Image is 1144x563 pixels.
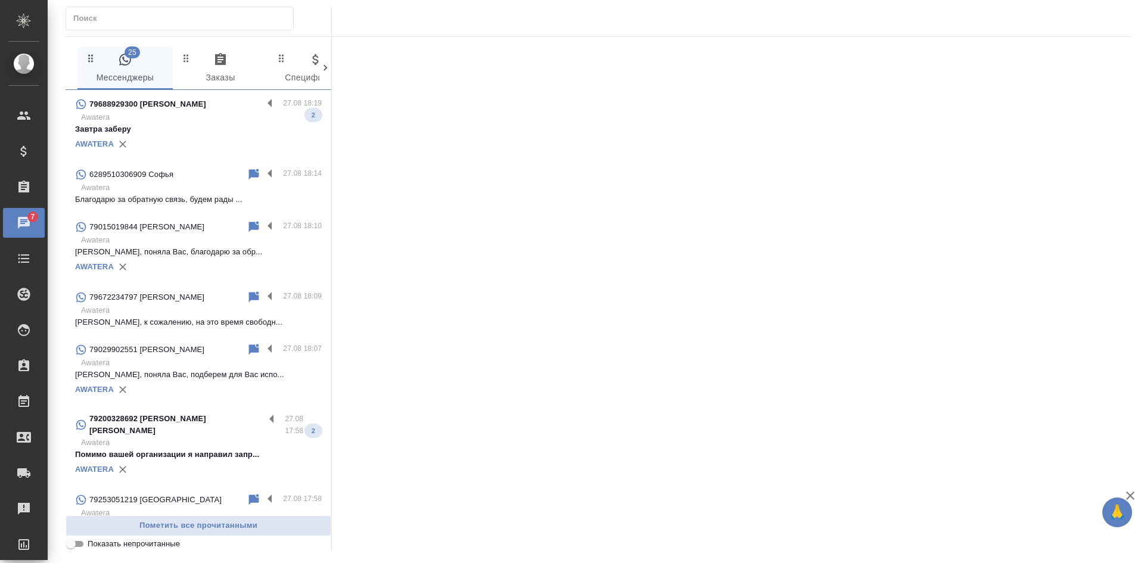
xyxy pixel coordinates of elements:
[283,290,322,302] p: 27.08 18:09
[75,262,114,271] a: AWATERA
[81,507,322,519] p: Awatera
[89,494,222,506] p: 79253051219 [GEOGRAPHIC_DATA]
[283,343,322,354] p: 27.08 18:07
[114,461,132,478] button: Удалить привязку
[66,90,331,160] div: 79688929300 [PERSON_NAME]27.08 18:19AwateraЗавтра заберу2AWATERA
[89,98,206,110] p: 79688929300 [PERSON_NAME]
[66,486,331,538] div: 79253051219 [GEOGRAPHIC_DATA]27.08 17:58Awatera[PERSON_NAME], спасибо, ожидаем
[114,381,132,399] button: Удалить привязку
[89,413,265,437] p: 79200328692 [PERSON_NAME] [PERSON_NAME]
[75,246,322,258] p: [PERSON_NAME], поняла Вас, благодарю за обр...
[89,344,204,356] p: 79029902551 [PERSON_NAME]
[81,182,322,194] p: Awatera
[75,194,322,206] p: Благодарю за обратную связь, будем рады ...
[66,335,331,406] div: 79029902551 [PERSON_NAME]27.08 18:07Awatera[PERSON_NAME], поняла Вас, подберем для Вас испо...AWA...
[89,221,204,233] p: 79015019844 [PERSON_NAME]
[81,357,322,369] p: Awatera
[181,52,192,64] svg: Зажми и перетащи, чтобы поменять порядок вкладок
[81,304,322,316] p: Awatera
[114,258,132,276] button: Удалить привязку
[66,515,331,536] button: Пометить все прочитанными
[81,234,322,246] p: Awatera
[114,135,132,153] button: Удалить привязку
[180,52,261,85] span: Заказы
[75,465,114,474] a: AWATERA
[304,109,322,121] span: 2
[72,519,325,533] span: Пометить все прочитанными
[81,111,322,123] p: Awatera
[75,139,114,148] a: AWATERA
[75,123,322,135] p: Завтра заберу
[285,413,322,437] p: 27.08 17:58
[283,167,322,179] p: 27.08 18:14
[75,369,322,381] p: [PERSON_NAME], поняла Вас, подберем для Вас испо...
[75,385,114,394] a: AWATERA
[247,167,261,182] div: Пометить непрочитанным
[247,220,261,234] div: Пометить непрочитанным
[247,493,261,507] div: Пометить непрочитанным
[81,437,322,449] p: Awatera
[66,213,331,283] div: 79015019844 [PERSON_NAME]27.08 18:10Awatera[PERSON_NAME], поняла Вас, благодарю за обр...AWATERA
[73,10,293,27] input: Поиск
[304,425,322,437] span: 2
[276,52,287,64] svg: Зажми и перетащи, чтобы поменять порядок вкладок
[66,283,331,335] div: 79672234797 [PERSON_NAME]27.08 18:09Awatera[PERSON_NAME], к сожалению, на это время свободн...
[275,52,356,85] span: Спецификации
[66,406,331,486] div: 79200328692 [PERSON_NAME] [PERSON_NAME]27.08 17:58AwateraПомимо вашей организации я направил запр...
[66,160,331,213] div: 6289510306909 Софья27.08 18:14AwateraБлагодарю за обратную связь, будем рады ...
[23,211,42,223] span: 7
[88,538,180,550] span: Показать непрочитанные
[283,97,322,109] p: 27.08 18:19
[1102,497,1132,527] button: 🙏
[283,220,322,232] p: 27.08 18:10
[283,493,322,505] p: 27.08 17:58
[3,208,45,238] a: 7
[125,46,140,58] span: 25
[75,449,322,461] p: Помимо вашей организации я направил запр...
[1107,500,1127,525] span: 🙏
[247,290,261,304] div: Пометить непрочитанным
[247,343,261,357] div: Пометить непрочитанным
[89,291,204,303] p: 79672234797 [PERSON_NAME]
[85,52,97,64] svg: Зажми и перетащи, чтобы поменять порядок вкладок
[85,52,166,85] span: Мессенджеры
[89,169,173,181] p: 6289510306909 Софья
[75,316,322,328] p: [PERSON_NAME], к сожалению, на это время свободн...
